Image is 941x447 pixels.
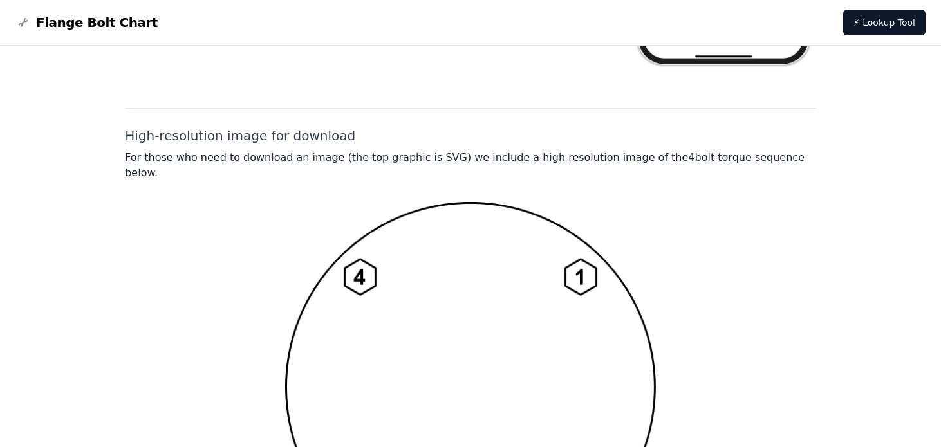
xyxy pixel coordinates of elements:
[843,10,926,35] a: ⚡ Lookup Tool
[125,150,816,181] p: For those who need to download an image (the top graphic is SVG) we include a high resolution ima...
[125,127,816,145] h2: High-resolution image for download
[15,15,31,30] img: Flange Bolt Chart Logo
[15,14,158,32] a: Flange Bolt Chart LogoFlange Bolt Chart
[36,14,158,32] span: Flange Bolt Chart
